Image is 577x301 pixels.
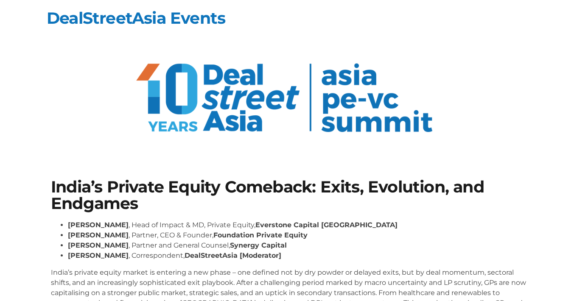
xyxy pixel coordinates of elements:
strong: Foundation Private Equity [213,231,308,239]
li: , Partner, CEO & Founder, [68,230,526,240]
li: , Correspondent, [68,251,526,261]
strong: [PERSON_NAME] [68,231,129,239]
li: , Partner and General Counsel, [68,240,526,251]
strong: [PERSON_NAME] [68,221,129,229]
strong: [PERSON_NAME] [68,241,129,249]
strong: DealStreetAsia [Moderator] [185,251,281,259]
strong: Everstone Capital [GEOGRAPHIC_DATA] [255,221,398,229]
strong: [PERSON_NAME] [68,251,129,259]
a: DealStreetAsia Events [47,8,225,28]
strong: Synergy Capital [230,241,287,249]
li: , Head of Impact & MD, Private Equity, [68,220,526,230]
h1: India’s Private Equity Comeback: Exits, Evolution, and Endgames [51,179,526,212]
